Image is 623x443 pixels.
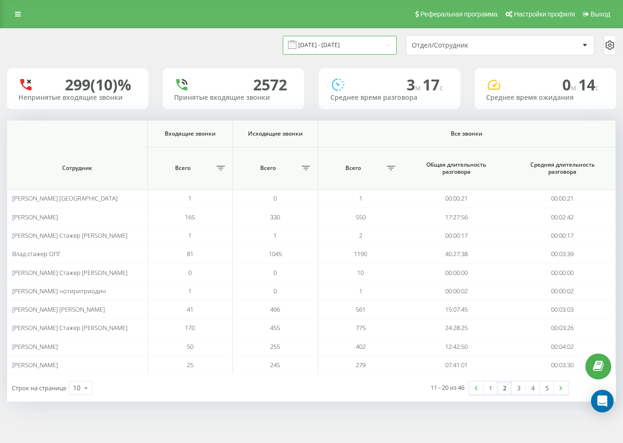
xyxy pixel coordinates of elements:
[73,383,80,393] div: 10
[269,250,282,258] span: 1045
[323,164,384,172] span: Всего
[253,76,287,94] div: 2572
[12,384,66,392] span: Строк на странице
[356,213,366,221] span: 550
[591,10,610,18] span: Выход
[571,82,578,93] span: м
[420,10,497,18] span: Реферальная программа
[511,381,526,395] a: 3
[510,282,616,300] td: 00:00:02
[12,231,128,240] span: [PERSON_NAME] Стажер [PERSON_NAME]
[12,287,106,295] span: [PERSON_NAME] чотиритриодин
[403,319,510,337] td: 24:28:25
[359,287,362,295] span: 1
[12,305,105,314] span: [PERSON_NAME] [PERSON_NAME]
[188,194,192,202] span: 1
[188,268,192,277] span: 0
[514,10,575,18] span: Настройки профиля
[403,282,510,300] td: 00:00:02
[356,342,366,351] span: 402
[403,300,510,319] td: 15:07:45
[273,287,277,295] span: 0
[187,305,193,314] span: 41
[510,189,616,208] td: 00:00:21
[174,94,293,102] div: Принятые входящие звонки
[595,82,599,93] span: c
[591,390,614,412] div: Open Intercom Messenger
[65,76,131,94] div: 299 (10)%
[510,319,616,337] td: 00:03:26
[483,381,497,395] a: 1
[359,194,362,202] span: 1
[187,250,193,258] span: 81
[18,164,136,172] span: Сотрудник
[330,94,449,102] div: Среднее время разговора
[188,287,192,295] span: 1
[412,41,524,49] div: Отдел/Сотрудник
[185,213,195,221] span: 165
[12,323,128,332] span: [PERSON_NAME] Стажер [PERSON_NAME]
[403,245,510,263] td: 40:27:38
[270,342,280,351] span: 255
[185,323,195,332] span: 170
[562,74,578,95] span: 0
[519,161,606,176] span: Средняя длительность разговора
[270,213,280,221] span: 330
[415,82,423,93] span: м
[188,231,192,240] span: 1
[337,130,596,137] span: Все звонки
[273,194,277,202] span: 0
[403,263,510,282] td: 00:00:00
[510,245,616,263] td: 00:03:39
[403,356,510,374] td: 07:41:01
[238,164,299,172] span: Всего
[12,250,61,258] span: Влад стажер ОПГ
[12,213,58,221] span: [PERSON_NAME]
[578,74,599,95] span: 14
[439,82,443,93] span: c
[273,231,277,240] span: 1
[12,361,58,369] span: [PERSON_NAME]
[187,342,193,351] span: 50
[413,161,500,176] span: Общая длительность разговора
[403,338,510,356] td: 12:42:50
[152,164,214,172] span: Всего
[187,361,193,369] span: 25
[510,226,616,245] td: 00:00:17
[357,268,364,277] span: 10
[12,194,118,202] span: [PERSON_NAME] [GEOGRAPHIC_DATA]
[497,381,511,395] a: 2
[354,250,367,258] span: 1190
[407,74,423,95] span: 3
[510,338,616,356] td: 00:04:02
[270,361,280,369] span: 245
[431,383,464,392] div: 11 - 20 из 46
[510,356,616,374] td: 00:03:30
[510,300,616,319] td: 00:03:03
[526,381,540,395] a: 4
[486,94,605,102] div: Среднее время ожидания
[12,268,128,277] span: [PERSON_NAME] Стажер [PERSON_NAME]
[356,323,366,332] span: 775
[18,94,137,102] div: Непринятые входящие звонки
[510,263,616,282] td: 00:00:00
[403,189,510,208] td: 00:00:21
[270,305,280,314] span: 496
[12,342,58,351] span: [PERSON_NAME]
[356,361,366,369] span: 279
[403,208,510,226] td: 17:27:56
[241,130,309,137] span: Исходящие звонки
[423,74,443,95] span: 17
[270,323,280,332] span: 455
[156,130,224,137] span: Входящие звонки
[356,305,366,314] span: 561
[540,381,554,395] a: 5
[273,268,277,277] span: 0
[510,208,616,226] td: 00:02:42
[403,226,510,245] td: 00:00:17
[359,231,362,240] span: 2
